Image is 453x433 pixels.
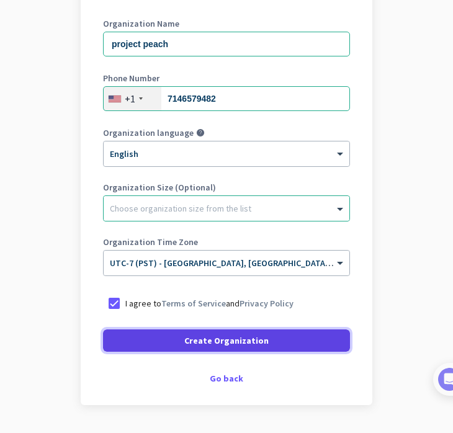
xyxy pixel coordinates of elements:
[196,128,205,137] i: help
[161,298,226,309] a: Terms of Service
[240,298,294,309] a: Privacy Policy
[103,329,350,352] button: Create Organization
[103,19,350,28] label: Organization Name
[103,374,350,383] div: Go back
[103,238,350,246] label: Organization Time Zone
[103,32,350,56] input: What is the name of your organization?
[103,74,350,83] label: Phone Number
[103,86,350,111] input: 201-555-0123
[184,334,269,347] span: Create Organization
[103,183,350,192] label: Organization Size (Optional)
[125,92,135,105] div: +1
[103,128,194,137] label: Organization language
[125,297,294,310] p: I agree to and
